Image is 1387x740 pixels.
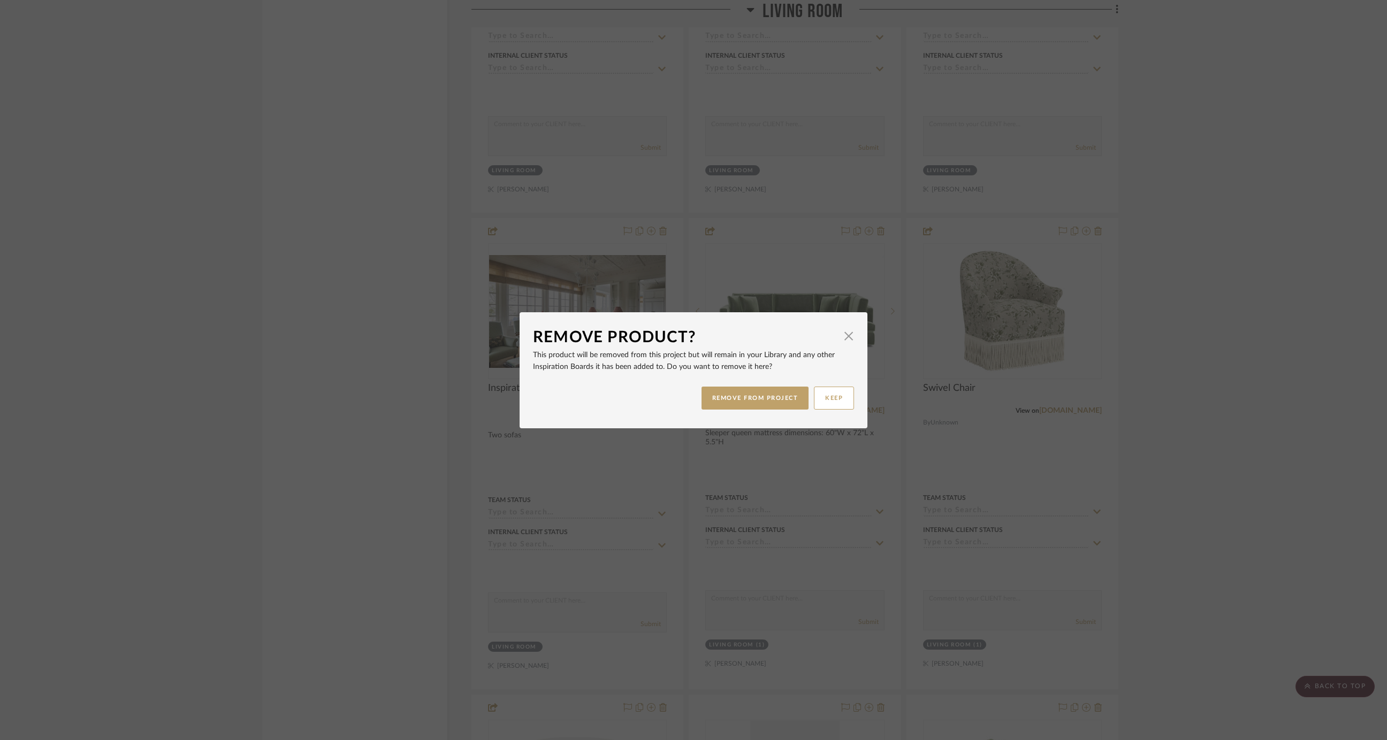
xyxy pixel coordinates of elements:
[838,326,859,347] button: Close
[702,387,809,410] button: REMOVE FROM PROJECT
[533,349,854,373] p: This product will be removed from this project but will remain in your Library and any other Insp...
[533,326,854,349] dialog-header: Remove Product?
[533,326,838,349] div: Remove Product?
[814,387,854,410] button: KEEP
